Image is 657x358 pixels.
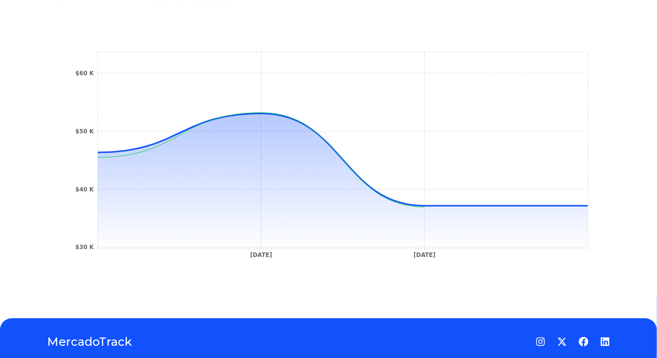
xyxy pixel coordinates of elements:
tspan: $60 K [75,70,94,77]
tspan: [DATE] [250,252,272,258]
tspan: $50 K [75,128,94,135]
a: Twitter [557,337,567,347]
tspan: $30 K [75,244,94,251]
a: LinkedIn [600,337,610,347]
a: Facebook [579,337,589,347]
a: Instagram [536,337,546,347]
tspan: $40 K [75,186,94,193]
tspan: [DATE] [414,252,436,258]
a: MercadoTrack [47,334,132,350]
